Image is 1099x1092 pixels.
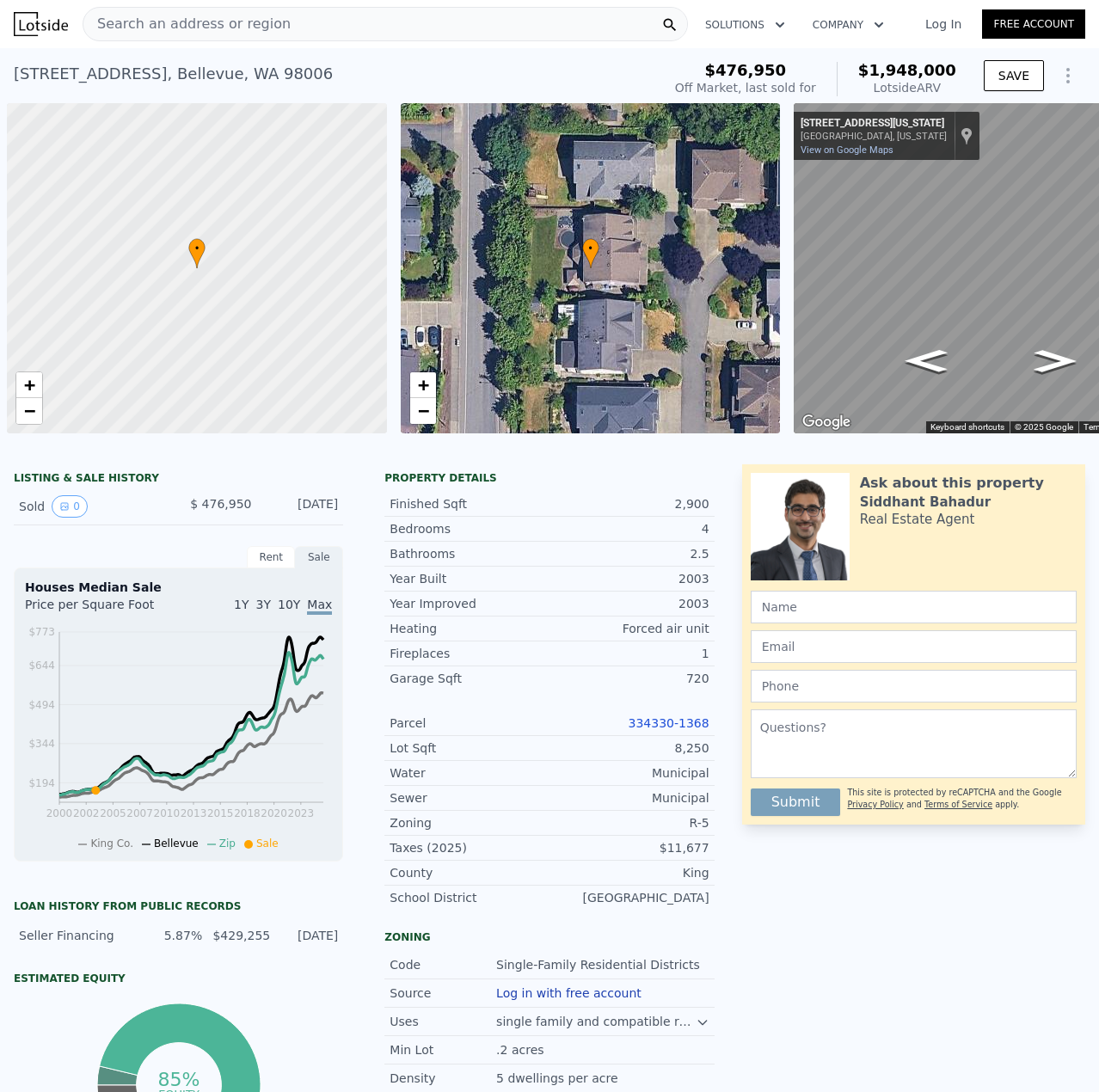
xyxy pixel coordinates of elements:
div: Code [390,956,496,973]
div: Forced air unit [549,620,709,637]
div: Sold [19,495,165,518]
div: Fireplaces [390,645,549,662]
span: Sale [256,837,279,850]
div: R-5 [549,814,709,831]
div: Water [390,764,549,782]
tspan: 2000 [46,807,73,819]
div: [STREET_ADDRESS][US_STATE] [801,117,947,131]
div: 1 [549,645,709,662]
div: 2003 [549,595,709,612]
tspan: 2023 [288,807,315,819]
a: 334330-1368 [629,716,709,730]
div: Zoning [390,814,549,831]
a: Privacy Policy [847,800,903,809]
tspan: 2010 [154,807,181,819]
a: Show location on map [961,126,973,145]
div: 5 dwellings per acre [496,1070,622,1087]
div: Ask about this property [860,473,1044,494]
div: Seller Financing [19,927,134,944]
button: Solutions [691,9,799,40]
div: Zoning [384,930,714,944]
tspan: 2020 [261,807,287,819]
span: Max [307,598,332,615]
div: 720 [549,670,709,687]
div: .2 acres [496,1041,547,1058]
div: Finished Sqft [390,495,549,512]
tspan: $344 [28,738,55,750]
input: Phone [751,670,1077,702]
div: Price per Square Foot [25,596,179,623]
a: Zoom out [410,398,436,424]
tspan: 2015 [207,807,234,819]
div: Loan history from public records [14,899,343,913]
div: [DATE] [280,927,338,944]
tspan: 85% [157,1069,200,1090]
a: Free Account [982,9,1085,39]
div: School District [390,889,549,906]
img: Lotside [14,12,68,36]
div: This site is protected by reCAPTCHA and the Google and apply. [847,782,1077,816]
a: Zoom in [410,372,436,398]
button: Company [799,9,898,40]
div: Garage Sqft [390,670,549,687]
tspan: 2002 [73,807,100,819]
div: County [390,864,549,881]
span: • [582,241,599,256]
div: Siddhant Bahadur [860,494,991,511]
div: Uses [390,1013,496,1030]
input: Name [751,591,1077,623]
span: Search an address or region [83,14,291,34]
div: Houses Median Sale [25,579,332,596]
div: Municipal [549,789,709,807]
div: [GEOGRAPHIC_DATA], [US_STATE] [801,131,947,142]
div: Lotside ARV [858,79,956,96]
a: Zoom in [16,372,42,398]
span: + [417,374,428,396]
a: Zoom out [16,398,42,424]
path: Go South, Lake Washington Blvd SE [1016,345,1095,377]
button: SAVE [984,60,1044,91]
div: Off Market, last sold for [675,79,816,96]
div: Rent [247,546,295,568]
tspan: $773 [28,626,55,638]
div: • [188,238,206,268]
div: 4 [549,520,709,537]
span: $ 476,950 [190,497,251,511]
span: $1,948,000 [858,61,956,79]
button: Log in with free account [496,986,642,1000]
a: View on Google Maps [801,144,893,156]
div: Source [390,985,496,1002]
div: $11,677 [549,839,709,856]
span: Zip [219,837,236,850]
span: © 2025 Google [1015,422,1073,432]
div: [GEOGRAPHIC_DATA] [549,889,709,906]
span: − [24,400,35,421]
tspan: 2007 [126,807,153,819]
div: Bathrooms [390,545,549,562]
tspan: $644 [28,659,55,672]
tspan: 2018 [234,807,261,819]
div: Estimated Equity [14,972,343,985]
div: King [549,864,709,881]
span: 3Y [256,598,271,611]
div: single family and compatible related activities; attached dwellings with AH suffix [496,1013,696,1030]
a: Terms of Service [924,800,992,809]
span: $476,950 [705,61,787,79]
span: 1Y [234,598,249,611]
div: LISTING & SALE HISTORY [14,471,343,488]
div: [DATE] [265,495,338,518]
span: • [188,241,206,256]
button: Submit [751,788,841,816]
button: View historical data [52,495,88,518]
span: Bellevue [154,837,199,850]
span: + [24,374,35,396]
div: Municipal [549,764,709,782]
tspan: $194 [28,777,55,789]
div: 2003 [549,570,709,587]
tspan: 2005 [100,807,126,819]
div: 8,250 [549,739,709,757]
div: 2.5 [549,545,709,562]
a: Log In [905,15,982,33]
div: $429,255 [212,927,270,944]
tspan: $494 [28,699,55,711]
